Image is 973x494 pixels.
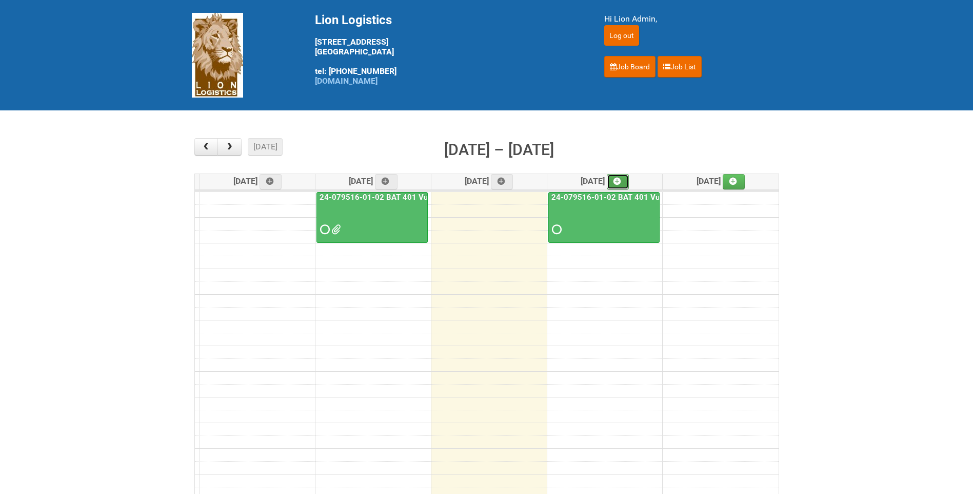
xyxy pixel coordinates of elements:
[607,174,629,189] a: Add an event
[548,192,660,243] a: 24-079516-01-02 BAT 401 Vuse Box RCT
[248,138,283,156] button: [DATE]
[604,25,639,46] input: Log out
[192,13,243,98] img: Lion Logistics
[658,56,702,78] a: Job List
[315,13,392,27] span: Lion Logistics
[491,174,513,189] a: Add an event
[260,174,282,189] a: Add an event
[233,176,282,186] span: [DATE]
[444,138,554,162] h2: [DATE] – [DATE]
[317,193,470,202] a: 24-079516-01-02 BAT 401 Vuse Box RCT
[549,193,702,202] a: 24-079516-01-02 BAT 401 Vuse Box RCT
[604,56,656,78] a: Job Board
[581,176,629,186] span: [DATE]
[192,50,243,60] a: Lion Logistics
[604,13,782,25] div: Hi Lion Admin,
[349,176,398,186] span: [DATE]
[315,13,579,86] div: [STREET_ADDRESS] [GEOGRAPHIC_DATA] tel: [PHONE_NUMBER]
[375,174,398,189] a: Add an event
[723,174,745,189] a: Add an event
[331,226,339,233] span: GROUP 1000.jpg 24-079516-01 BAT 401 Vuse Box RCT - Address File - 4th Batch 9.30.xlsx RAIBAT Vuse...
[465,176,513,186] span: [DATE]
[316,192,428,243] a: 24-079516-01-02 BAT 401 Vuse Box RCT
[697,176,745,186] span: [DATE]
[552,226,559,233] span: Requested
[320,226,327,233] span: Requested
[315,76,378,86] a: [DOMAIN_NAME]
